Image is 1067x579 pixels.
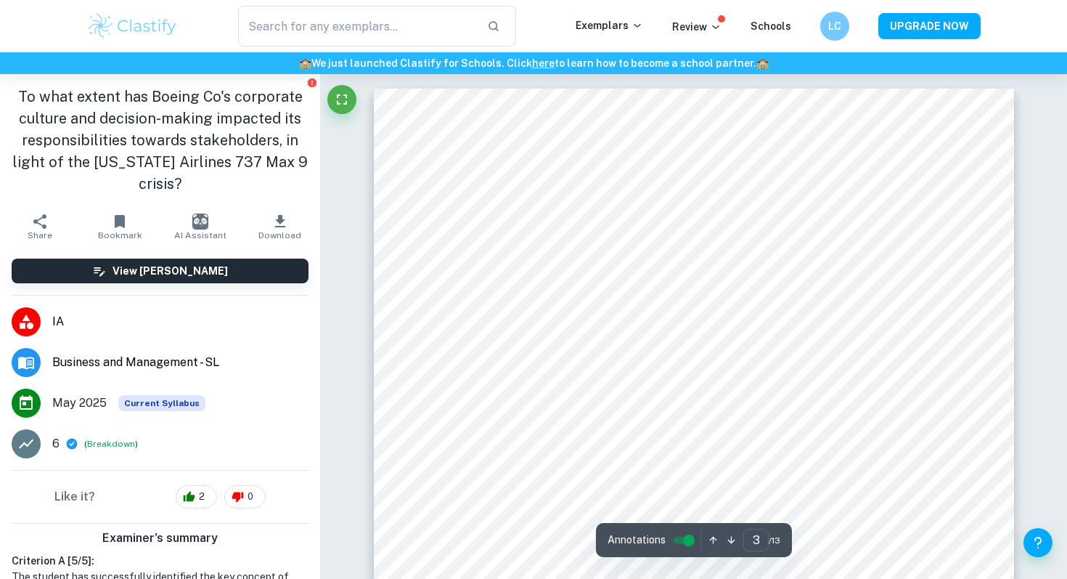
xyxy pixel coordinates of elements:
h6: Examiner's summary [6,530,314,547]
p: Review [672,19,721,35]
button: Breakdown [87,437,135,450]
button: AI Assistant [160,206,240,247]
span: / 13 [769,534,780,547]
h1: To what extent has Boeing Co's corporate culture and decision-making impacted its responsibilitie... [12,86,308,195]
h6: We just launched Clastify for Schools. Click to learn how to become a school partner. [3,55,1064,71]
span: Business and Management - SL [52,354,308,371]
span: Download [258,230,301,240]
span: May 2025 [52,394,107,412]
h6: Like it? [54,488,95,506]
span: 🏫 [756,57,769,69]
h6: LC [827,18,843,34]
button: Report issue [306,77,317,88]
button: LC [820,12,849,41]
span: Bookmark [98,230,142,240]
span: 2 [191,490,213,504]
span: 🏫 [299,57,311,69]
span: IA [52,313,308,331]
span: ( ) [84,437,138,451]
span: Annotations [608,533,666,548]
h6: View [PERSON_NAME] [113,263,228,279]
button: Bookmark [80,206,160,247]
div: This exemplar is based on the current syllabus. Feel free to refer to it for inspiration/ideas wh... [118,395,205,411]
input: Search for any exemplars... [238,6,475,46]
a: Schools [751,20,791,32]
div: 0 [224,485,266,509]
button: Help and Feedback [1023,528,1052,557]
button: Download [240,206,320,247]
button: View [PERSON_NAME] [12,259,308,283]
button: Fullscreen [327,85,356,114]
span: Share [28,230,52,240]
h6: Criterion A [ 5 / 5 ]: [12,553,308,569]
p: 6 [52,435,60,453]
span: Current Syllabus [118,395,205,411]
button: UPGRADE NOW [878,13,981,39]
span: 0 [240,490,261,504]
img: Clastify logo [86,12,179,41]
p: Exemplars [576,17,643,33]
a: here [532,57,555,69]
span: AI Assistant [174,230,226,240]
img: AI Assistant [192,214,208,230]
div: 2 [176,485,217,509]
